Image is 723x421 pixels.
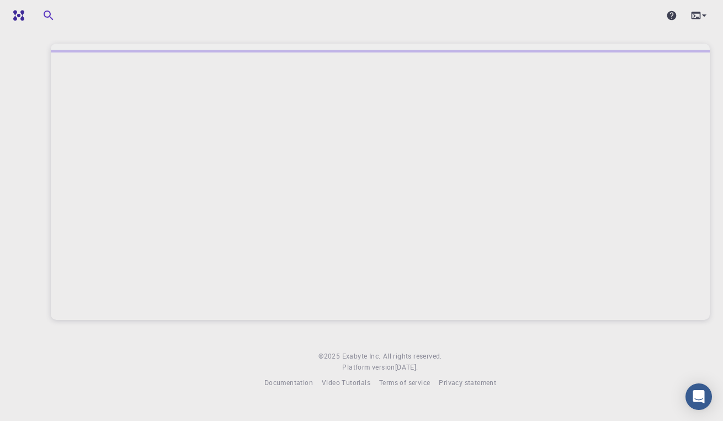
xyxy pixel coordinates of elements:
span: Privacy statement [439,378,496,387]
img: logo [9,10,24,21]
a: Exabyte Inc. [342,351,381,362]
span: [DATE] . [395,362,418,371]
span: Terms of service [379,378,430,387]
a: Documentation [264,377,313,388]
div: Open Intercom Messenger [685,383,712,410]
a: [DATE]. [395,362,418,373]
a: Privacy statement [439,377,496,388]
a: Terms of service [379,377,430,388]
span: All rights reserved. [383,351,442,362]
span: Exabyte Inc. [342,351,381,360]
span: Documentation [264,378,313,387]
span: Video Tutorials [322,378,370,387]
span: © 2025 [318,351,342,362]
a: Video Tutorials [322,377,370,388]
span: Platform version [342,362,395,373]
